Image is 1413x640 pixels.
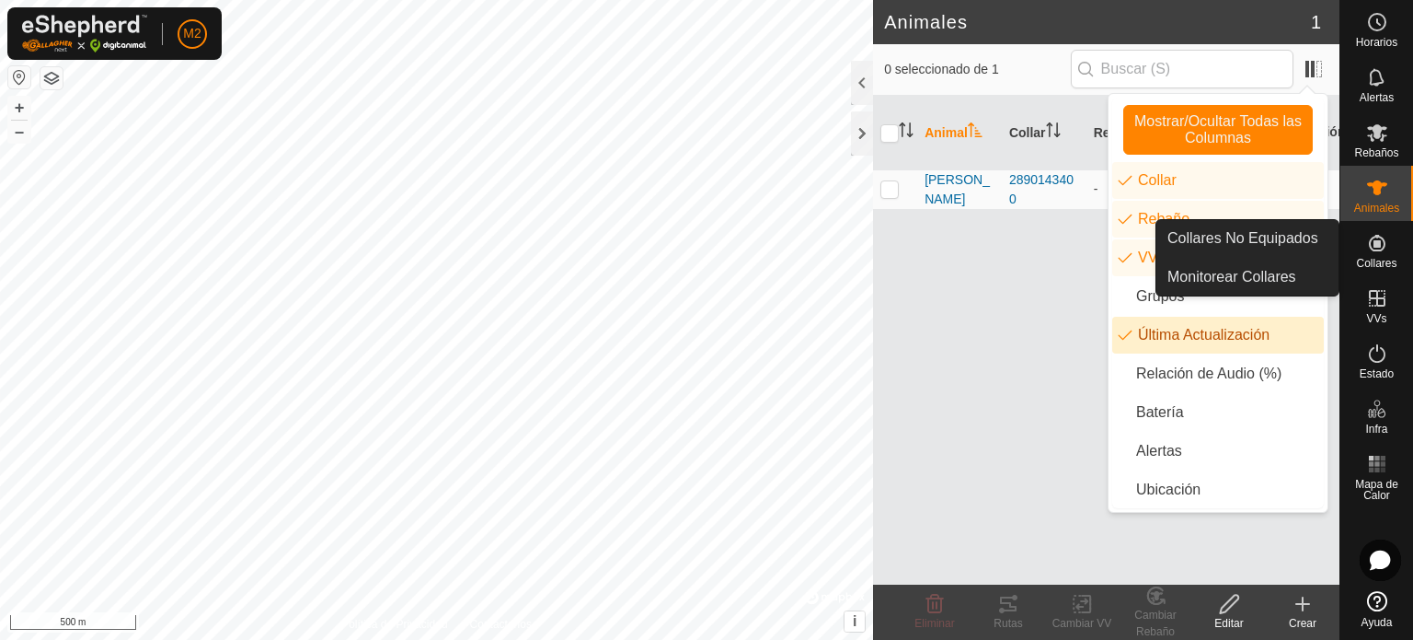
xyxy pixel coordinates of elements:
li: common.btn.groups [1112,278,1324,315]
span: Monitorear Collares [1167,266,1296,288]
div: Rutas [971,615,1045,632]
span: Collares [1356,258,1396,269]
span: M2 [183,24,201,43]
span: Horarios [1356,37,1397,48]
li: neckband.label.title [1112,162,1324,199]
span: Alertas [1360,92,1394,103]
li: enum.columnList.audioRatio [1112,355,1324,392]
button: + [8,97,30,119]
span: Estado [1360,368,1394,379]
div: - [1094,180,1164,199]
button: i [844,611,865,632]
li: animal.label.alerts [1112,433,1324,470]
button: Restablecer Mapa [8,66,30,88]
p-sorticon: Activar para ordenar [968,125,982,140]
th: Rebaño [1086,96,1171,170]
a: Ayuda [1340,584,1413,635]
p-sorticon: Activar para ordenar [1046,125,1061,140]
li: neckband.label.battery [1112,394,1324,431]
span: Rebaños [1354,147,1398,158]
span: 1 [1311,8,1321,36]
span: VVs [1366,313,1386,324]
button: Capas del Mapa [40,67,63,89]
th: Animal [917,96,1002,170]
span: [PERSON_NAME] [925,170,994,209]
li: enum.columnList.lastUpdated [1112,317,1324,354]
span: Collares No Equipados [1167,227,1318,250]
span: Mapa de Calor [1345,479,1408,501]
a: Contáctenos [470,616,532,633]
img: Logo Gallagher [22,15,147,52]
input: Buscar (S) [1071,50,1293,88]
div: Editar [1192,615,1266,632]
span: Ayuda [1361,617,1393,628]
li: mob.label.mob [1112,201,1324,238]
div: Crear [1266,615,1339,632]
span: Animales [1354,203,1399,214]
span: Infra [1365,424,1387,435]
li: vp.label.vp [1112,239,1324,276]
span: 0 seleccionado de 1 [884,60,1070,79]
span: Mostrar/Ocultar Todas las Columnas [1132,113,1304,146]
a: Política de Privacidad [341,616,447,633]
span: i [853,613,856,629]
a: Collares No Equipados [1156,220,1338,257]
div: Cambiar Rebaño [1119,607,1192,640]
a: Monitorear Collares [1156,259,1338,296]
div: 2890143400 [1009,170,1079,209]
button: Mostrar/Ocultar Todas las Columnas [1123,105,1313,155]
span: Eliminar [914,617,954,630]
p-sorticon: Activar para ordenar [899,125,913,140]
div: Cambiar VV [1045,615,1119,632]
h2: Animales [884,11,1311,33]
li: common.label.location [1112,471,1324,508]
button: – [8,121,30,143]
th: Collar [1002,96,1086,170]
